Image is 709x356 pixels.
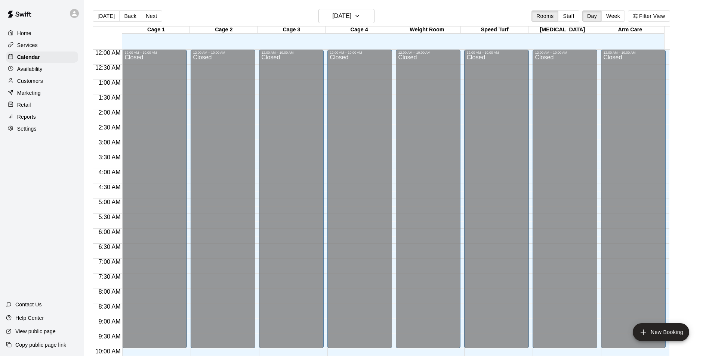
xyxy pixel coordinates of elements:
[97,333,123,340] span: 9:30 AM
[327,50,392,348] div: 12:00 AM – 10:00 AM: Closed
[97,169,123,175] span: 4:00 AM
[6,87,78,99] a: Marketing
[17,113,36,121] p: Reports
[17,101,31,109] p: Retail
[332,11,351,21] h6: [DATE]
[330,51,390,54] div: 12:00 AM – 10:00 AM
[15,328,56,335] p: View public page
[97,318,123,325] span: 9:00 AM
[17,29,31,37] p: Home
[531,10,558,22] button: Rooms
[193,54,253,351] div: Closed
[124,51,185,54] div: 12:00 AM – 10:00 AM
[603,54,663,351] div: Closed
[15,314,44,322] p: Help Center
[601,50,666,348] div: 12:00 AM – 10:00 AM: Closed
[596,26,664,34] div: Arm Care
[398,54,458,351] div: Closed
[122,50,187,348] div: 12:00 AM – 10:00 AM: Closed
[17,41,38,49] p: Services
[97,274,123,280] span: 7:30 AM
[582,10,602,22] button: Day
[466,54,527,351] div: Closed
[533,50,597,348] div: 12:00 AM – 10:00 AM: Closed
[97,303,123,310] span: 8:30 AM
[97,199,123,205] span: 5:00 AM
[97,79,123,86] span: 1:00 AM
[97,259,123,265] span: 7:00 AM
[93,348,123,355] span: 10:00 AM
[93,10,120,22] button: [DATE]
[97,214,123,220] span: 5:30 AM
[17,53,40,61] p: Calendar
[191,50,255,348] div: 12:00 AM – 10:00 AM: Closed
[190,26,258,34] div: Cage 2
[122,26,190,34] div: Cage 1
[261,51,321,54] div: 12:00 AM – 10:00 AM
[535,51,595,54] div: 12:00 AM – 10:00 AM
[6,28,78,39] a: Home
[93,65,123,71] span: 12:30 AM
[97,94,123,101] span: 1:30 AM
[393,26,461,34] div: Weight Room
[628,10,670,22] button: Filter View
[15,341,66,349] p: Copy public page link
[17,77,43,85] p: Customers
[6,111,78,122] a: Reports
[97,124,123,131] span: 2:30 AM
[6,51,78,63] a: Calendar
[535,54,595,351] div: Closed
[466,51,527,54] div: 12:00 AM – 10:00 AM
[193,51,253,54] div: 12:00 AM – 10:00 AM
[261,54,321,351] div: Closed
[461,26,528,34] div: Speed Turf
[6,123,78,134] a: Settings
[6,75,78,87] a: Customers
[124,54,185,351] div: Closed
[6,99,78,110] a: Retail
[398,51,458,54] div: 12:00 AM – 10:00 AM
[330,54,390,351] div: Closed
[318,9,374,23] button: [DATE]
[97,109,123,116] span: 2:00 AM
[97,184,123,190] span: 4:30 AM
[17,65,43,73] p: Availability
[258,26,325,34] div: Cage 3
[17,125,37,132] p: Settings
[97,154,123,160] span: 3:30 AM
[97,139,123,146] span: 3:00 AM
[259,50,324,348] div: 12:00 AM – 10:00 AM: Closed
[601,10,625,22] button: Week
[17,89,41,97] p: Marketing
[6,63,78,75] a: Availability
[97,244,123,250] span: 6:30 AM
[603,51,663,54] div: 12:00 AM – 10:00 AM
[464,50,529,348] div: 12:00 AM – 10:00 AM: Closed
[396,50,460,348] div: 12:00 AM – 10:00 AM: Closed
[93,50,123,56] span: 12:00 AM
[119,10,141,22] button: Back
[6,40,78,51] a: Services
[141,10,162,22] button: Next
[633,323,689,341] button: add
[528,26,596,34] div: [MEDICAL_DATA]
[326,26,393,34] div: Cage 4
[558,10,579,22] button: Staff
[97,229,123,235] span: 6:00 AM
[97,288,123,295] span: 8:00 AM
[15,301,42,308] p: Contact Us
